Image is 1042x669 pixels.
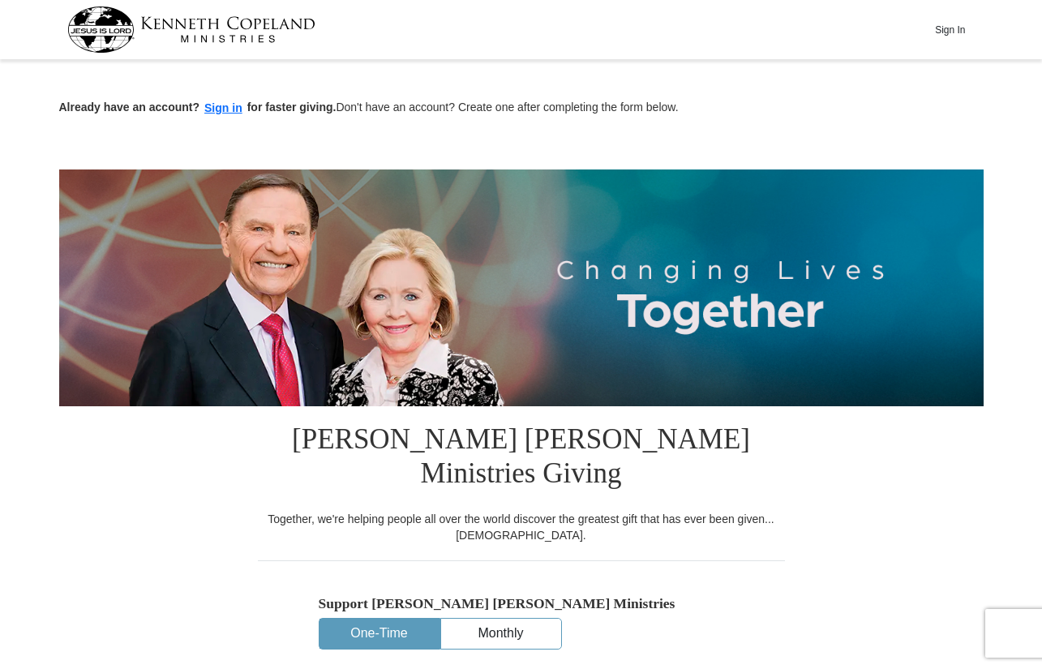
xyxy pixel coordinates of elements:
img: kcm-header-logo.svg [67,6,315,53]
div: Together, we're helping people all over the world discover the greatest gift that has ever been g... [258,511,785,543]
button: Sign In [926,17,975,42]
h1: [PERSON_NAME] [PERSON_NAME] Ministries Giving [258,406,785,511]
strong: Already have an account? for faster giving. [59,101,337,114]
p: Don't have an account? Create one after completing the form below. [59,99,984,118]
button: Sign in [199,99,247,118]
button: One-Time [319,619,440,649]
h5: Support [PERSON_NAME] [PERSON_NAME] Ministries [319,595,724,612]
button: Monthly [441,619,561,649]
